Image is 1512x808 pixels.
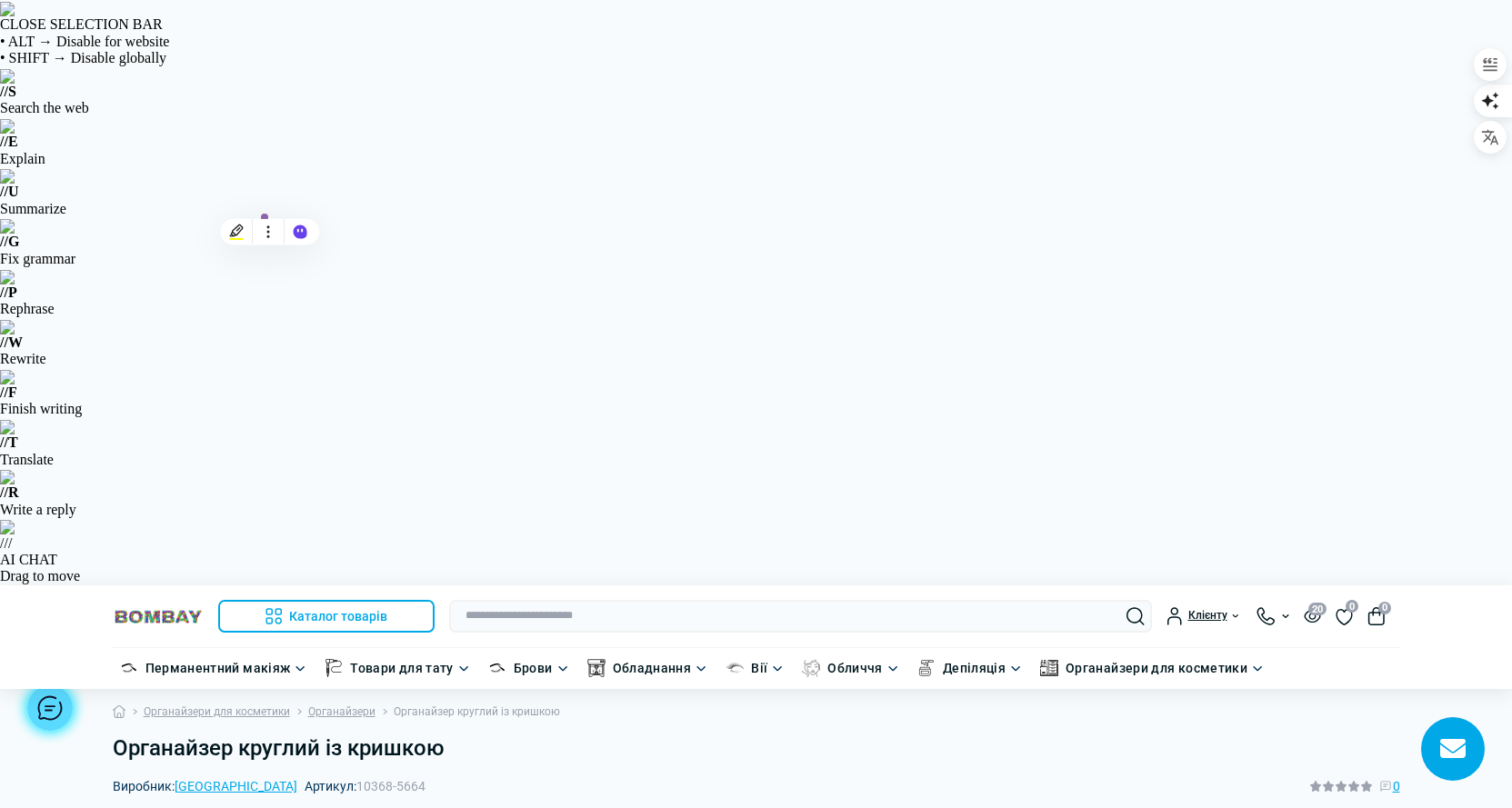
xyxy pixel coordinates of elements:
[1393,776,1400,796] span: 0
[113,608,204,625] img: BOMBAY
[325,659,343,677] img: Товари для тату
[514,658,553,678] a: Брови
[305,780,426,793] span: Артикул:
[751,658,767,678] a: Вії
[943,658,1006,678] a: Депіляція
[113,735,1400,762] h1: Органайзер круглий із кришкою
[218,600,435,633] button: Каталог товарів
[1346,600,1358,613] span: 0
[917,659,936,677] img: Депіляція
[1040,659,1058,677] img: Органайзери для косметики
[175,779,297,793] a: [GEOGRAPHIC_DATA]
[145,658,291,678] a: Перманентний макіяж
[113,780,297,793] span: Виробник:
[726,659,744,677] img: Вії
[144,703,290,721] a: Органайзери для косметики
[1336,605,1353,625] a: 0
[1066,658,1247,678] a: Органайзери для косметики
[113,689,1400,735] nav: breadcrumb
[1304,608,1321,623] button: 20
[587,659,606,677] img: Обладнання
[356,779,426,793] span: 10368-5664
[1308,603,1327,615] span: 20
[1126,607,1145,625] button: Search
[350,658,453,678] a: Товари для тату
[802,659,820,677] img: Обличчя
[613,658,692,678] a: Обладнання
[488,659,506,677] img: Брови
[375,703,560,721] li: Органайзер круглий із кришкою
[1367,607,1386,625] button: 0
[1378,602,1391,614] span: 0
[827,658,883,678] a: Обличчя
[120,659,138,677] img: Перманентний макіяж
[308,703,375,721] a: Органайзери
